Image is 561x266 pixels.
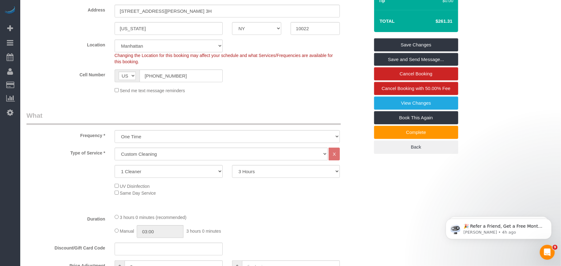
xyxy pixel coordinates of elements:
span: Cancel Booking with 50.00% Fee [382,86,450,91]
span: Changing the Location for this booking may affect your schedule and what Services/Frequencies are... [115,53,333,64]
span: Same Day Service [120,191,156,196]
a: Cancel Booking with 50.00% Fee [374,82,458,95]
img: Automaid Logo [4,6,16,15]
input: City [115,22,223,35]
label: Address [22,5,110,13]
input: Zip Code [291,22,340,35]
legend: What [26,111,341,125]
strong: Total [380,18,395,24]
h4: $261.31 [417,19,452,24]
label: Type of Service * [22,148,110,156]
p: Message from Ellie, sent 4h ago [27,24,107,30]
span: 3 hours 0 minutes [186,229,221,234]
span: 3 hours 0 minutes (recommended) [120,215,187,220]
a: View Changes [374,97,458,110]
label: Frequency * [22,130,110,139]
label: Discount/Gift Card Code [22,243,110,251]
iframe: Intercom live chat [540,245,555,260]
label: Location [22,40,110,48]
span: Manual [120,229,134,234]
span: UV Disinfection [120,184,150,189]
span: 9 [553,245,558,250]
input: Cell Number [140,69,223,82]
a: Save and Send Message... [374,53,458,66]
span: Send me text message reminders [120,88,185,93]
a: Cancel Booking [374,67,458,80]
a: Book This Again [374,111,458,124]
label: Duration [22,214,110,222]
a: Complete [374,126,458,139]
a: Save Changes [374,38,458,51]
iframe: Intercom notifications message [436,206,561,249]
a: Back [374,140,458,154]
span: 🎉 Refer a Friend, Get a Free Month! 🎉 Love Automaid? Share the love! When you refer a friend who ... [27,18,107,85]
label: Cell Number [22,69,110,78]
